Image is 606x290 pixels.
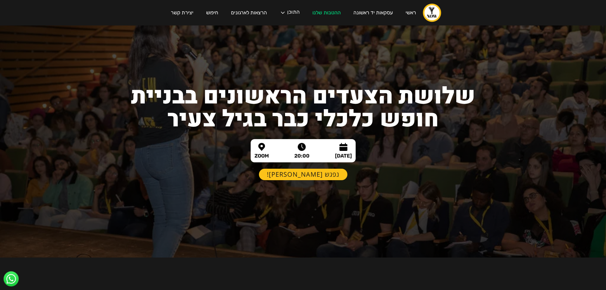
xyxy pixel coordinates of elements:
[200,4,225,22] a: חיפוש
[347,4,399,22] a: עסקאות יד ראשונה
[294,153,310,159] div: 20:00
[273,3,306,22] div: התוכן
[124,85,482,131] h1: שלושת הצעדים הראשונים בבניית חופש כלכלי כבר בגיל צעיר
[306,4,347,22] a: ההטבות שלנו
[254,153,269,159] div: ZOOM
[422,3,442,22] a: home
[399,4,422,22] a: ראשי
[287,10,300,16] div: התוכן
[335,153,352,159] div: [DATE]
[164,4,200,22] a: יצירת קשר
[225,4,273,22] a: הרצאות לארגונים
[259,169,347,180] a: נפגש [PERSON_NAME]!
